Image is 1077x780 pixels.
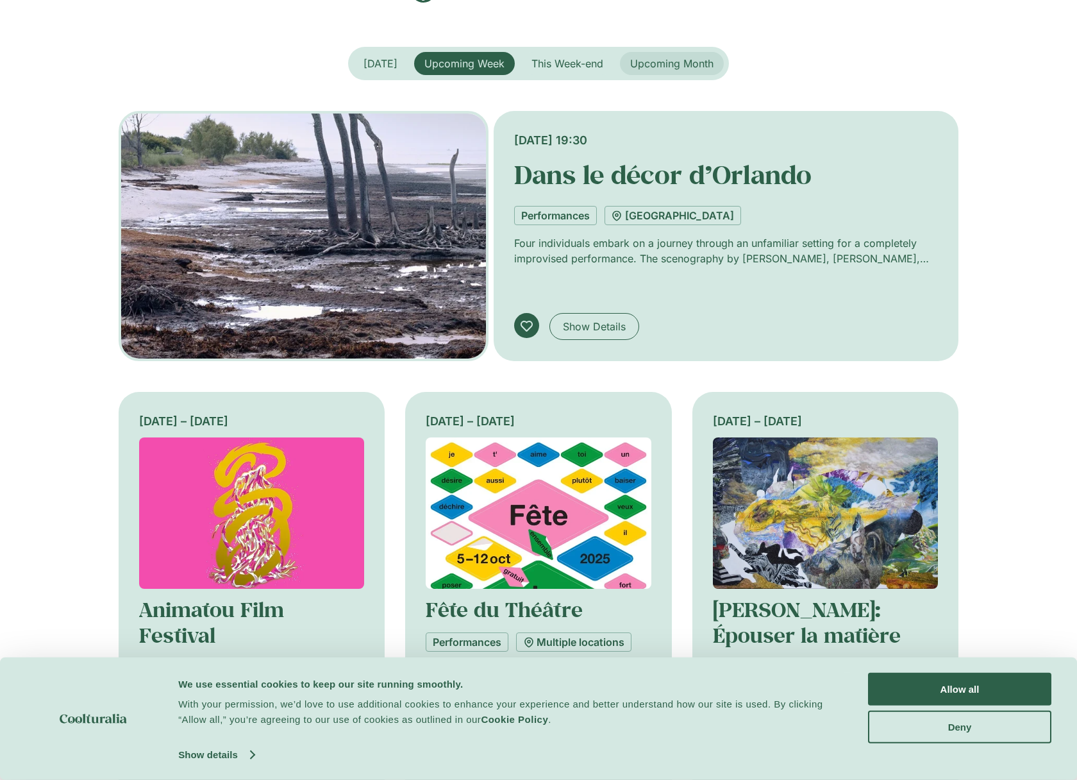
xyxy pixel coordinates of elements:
div: [DATE] – [DATE] [139,412,364,430]
span: [DATE] [363,57,397,70]
p: Four individuals embark on a journey through an unfamiliar setting for a completely improvised pe... [514,235,938,266]
a: Show details [178,745,254,765]
button: Deny [868,710,1051,743]
span: Upcoming Week [424,57,505,70]
a: Performances [514,206,597,225]
div: [DATE] – [DATE] [713,412,938,430]
a: Dans le décor d’Orlando [514,158,812,191]
span: . [548,714,551,725]
a: Animatou Film Festival [139,596,284,649]
span: With your permission, we’d love to use additional cookies to enhance your experience and better u... [178,699,823,725]
img: logo [60,714,127,724]
span: This Week-end [531,57,603,70]
button: Allow all [868,673,1051,706]
a: Cookie Policy [481,714,548,725]
a: Performances [426,632,508,652]
img: Coolturalia - Fête du Théâtre [426,437,651,589]
a: [PERSON_NAME]: Épouser la matière [713,596,901,649]
a: [GEOGRAPHIC_DATA] [605,206,741,225]
a: Fête du Théâtre [426,596,583,623]
span: Upcoming Month [630,57,714,70]
div: [DATE] – [DATE] [426,412,651,430]
div: [DATE] 19:30 [514,131,938,149]
img: Coolturalia - Dans le décor d'Orlando [119,111,488,361]
img: Coolturalia - Benoît Mazzer: Épouser la matière [713,437,938,589]
img: Coolturalia - Animatou [139,437,364,589]
span: Show Details [563,319,626,334]
a: Show Details [549,313,639,340]
div: We use essential cookies to keep our site running smoothly. [178,676,839,691]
